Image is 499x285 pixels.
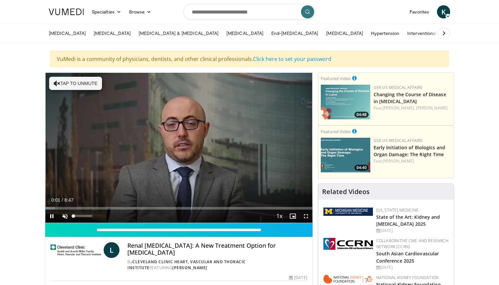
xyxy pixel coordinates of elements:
[383,158,414,164] a: [PERSON_NAME]
[125,5,155,18] a: Browse
[183,4,316,20] input: Search topics, interventions
[374,91,446,104] a: Changing the Course of Disease in [MEDICAL_DATA]
[437,5,450,18] a: K
[376,207,418,213] a: [US_STATE] Medicine
[62,197,63,203] span: /
[104,242,119,258] a: L
[321,85,370,119] a: 04:48
[222,27,267,40] a: [MEDICAL_DATA]
[58,210,72,223] button: Unmute
[45,210,58,223] button: Pause
[49,77,102,90] button: Tap to unmute
[299,210,313,223] button: Fullscreen
[127,242,307,256] h4: Renal [MEDICAL_DATA]: A New Treatment Option for [MEDICAL_DATA]
[273,210,286,223] button: Playback Rate
[403,27,466,40] a: Interventional Nephrology
[51,197,60,203] span: 0:01
[376,214,440,227] a: State of the Art: Kidney and [MEDICAL_DATA] 2025
[321,138,370,172] a: 04:40
[49,9,84,15] img: VuMedi Logo
[374,85,423,90] a: GSK US Medical Affairs
[374,158,451,164] div: Feat.
[127,259,246,271] a: Cleveland Clinic Heart, Vascular and Thoracic Institute
[406,5,433,18] a: Favorites
[383,105,415,111] a: [PERSON_NAME],
[322,27,367,40] a: [MEDICAL_DATA]
[376,238,449,249] a: Collaborative CME and Research Network (CCRN)
[289,275,307,281] div: [DATE]
[321,138,370,172] img: b4d418dc-94e0-46e0-a7ce-92c3a6187fbe.png.150x105_q85_crop-smart_upscale.jpg
[45,207,313,210] div: Progress Bar
[323,238,373,250] img: a04ee3ba-8487-4636-b0fb-5e8d268f3737.png.150x105_q85_autocrop_double_scale_upscale_version-0.2.png
[73,215,92,217] div: Volume Level
[376,228,449,234] div: [DATE]
[127,259,307,271] div: By FEATURING
[323,208,373,216] img: 5ed80e7a-0811-4ad9-9c3a-04de684f05f4.png.150x105_q85_autocrop_double_scale_upscale_version-0.2.png
[45,73,313,223] video-js: Video Player
[64,197,73,203] span: 8:47
[267,27,322,40] a: End-[MEDICAL_DATA]
[376,250,439,264] a: South Asian Cardiovascular Conference 2025
[321,75,351,81] small: Featured Video
[253,55,331,63] a: Click here to set your password
[88,5,125,18] a: Specialties
[354,165,369,171] span: 04:40
[354,112,369,118] span: 04:48
[322,188,370,196] h4: Related Videos
[321,128,351,134] small: Featured Video
[374,144,445,157] a: Early Initiation of Biologics and Organ Damage: The Right Time
[376,275,439,280] a: National Kidney Foundation
[135,27,222,40] a: [MEDICAL_DATA] & [MEDICAL_DATA]
[367,27,403,40] a: Hypertension
[172,265,207,271] a: [PERSON_NAME]
[50,51,449,67] div: VuMedi is a community of physicians, dentists, and other clinical professionals.
[374,138,423,143] a: GSK US Medical Affairs
[50,242,101,258] img: Cleveland Clinic Heart, Vascular and Thoracic Institute
[416,105,448,111] a: [PERSON_NAME]
[376,265,449,271] div: [DATE]
[321,85,370,119] img: 617c1126-5952-44a1-b66c-75ce0166d71c.png.150x105_q85_crop-smart_upscale.jpg
[374,105,451,111] div: Feat.
[45,27,90,40] a: [MEDICAL_DATA]
[286,210,299,223] button: Enable picture-in-picture mode
[90,27,135,40] a: [MEDICAL_DATA]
